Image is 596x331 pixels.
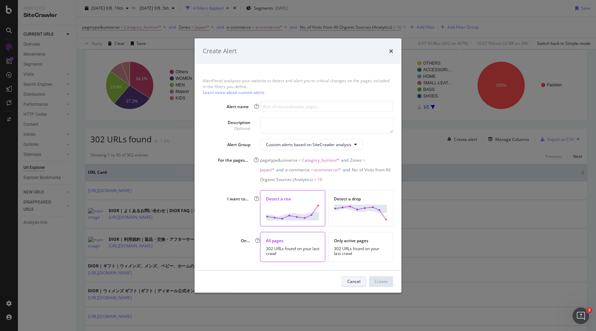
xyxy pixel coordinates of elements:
[266,246,320,256] div: 302 URLs found on your last crawl
[369,276,393,287] button: Create
[203,78,393,95] div: AlertPanel analyzes your website to detect and alert you to critical changes on the pages include...
[15,233,31,238] span: Home
[363,157,365,163] span: =
[7,93,131,119] div: Ask a questionAI Agent and team can help
[260,157,298,163] span: pagetype&universe
[46,216,92,243] button: Messages
[228,120,250,131] div: Description
[14,171,116,178] div: Understanding AI Bot Data in Botify
[14,73,124,84] p: How can we help?
[334,196,387,202] div: Detect a drop
[266,238,320,244] div: All pages
[14,13,46,24] img: logo
[10,181,128,193] div: SmartIndex Overview
[203,47,237,56] div: Create Alert
[10,155,128,168] div: Integrating Web Traffic Data
[14,183,116,191] div: SmartIndex Overview
[119,11,131,23] div: Close
[14,145,116,152] div: Supported Bots
[14,99,116,106] div: Ask a question
[573,308,589,324] iframe: Intercom live chat
[266,196,319,202] div: Detect a rise
[87,11,101,25] img: Profile image for Jessica
[299,157,301,163] span: =
[203,91,265,95] button: Learn more about custom alerts
[260,101,393,112] input: Rise of non-indexable pages
[587,308,592,313] span: 2
[217,157,249,163] div: For the pages…
[14,206,124,213] h2: Education
[317,177,322,182] span: 10
[14,129,56,136] span: Search for help
[350,157,362,163] span: Zones
[311,167,313,173] span: =
[10,126,128,140] button: Search for help
[334,205,387,220] img: AeSs0y7f63iwAAAAAElFTkSuQmCC
[14,106,116,113] div: AI Agent and team can help
[225,104,249,110] div: Alert name
[14,158,116,165] div: Integrating Web Traffic Data
[375,278,388,284] div: Create
[341,157,348,163] span: and
[334,246,387,256] div: 302 URLs found on your last crawl
[389,47,393,56] div: times
[228,125,250,131] div: Optional
[266,142,351,148] div: Custom alerts based on SiteCrawler analysis
[314,167,341,173] span: ecommerce/*
[74,11,88,25] img: Profile image for Renaud
[276,167,284,173] span: and
[57,233,81,238] span: Messages
[238,238,250,244] div: On...
[14,49,124,73] p: Hello [PERSON_NAME].
[226,196,249,202] div: I want to…
[266,205,319,220] img: W8JFDcoAAAAAElFTkSuQmCC
[347,278,360,284] div: Cancel
[334,238,387,244] div: Only active pages
[203,89,265,95] a: Learn more about custom alerts
[227,142,250,148] div: Alert Group
[341,276,366,287] button: Cancel
[285,167,310,173] span: e-commerce
[92,216,138,243] button: Help
[100,11,114,25] div: Profile image for Emma
[260,139,363,150] button: Custom alerts based on SiteCrawler analysis
[343,167,350,173] span: and
[109,233,120,238] span: Help
[195,38,401,293] div: modal
[314,177,316,182] span: >
[10,168,128,181] div: Understanding AI Bot Data in Botify
[260,167,275,173] span: Japan/*
[302,157,339,163] span: Category_fashion/*
[10,142,128,155] div: Supported Bots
